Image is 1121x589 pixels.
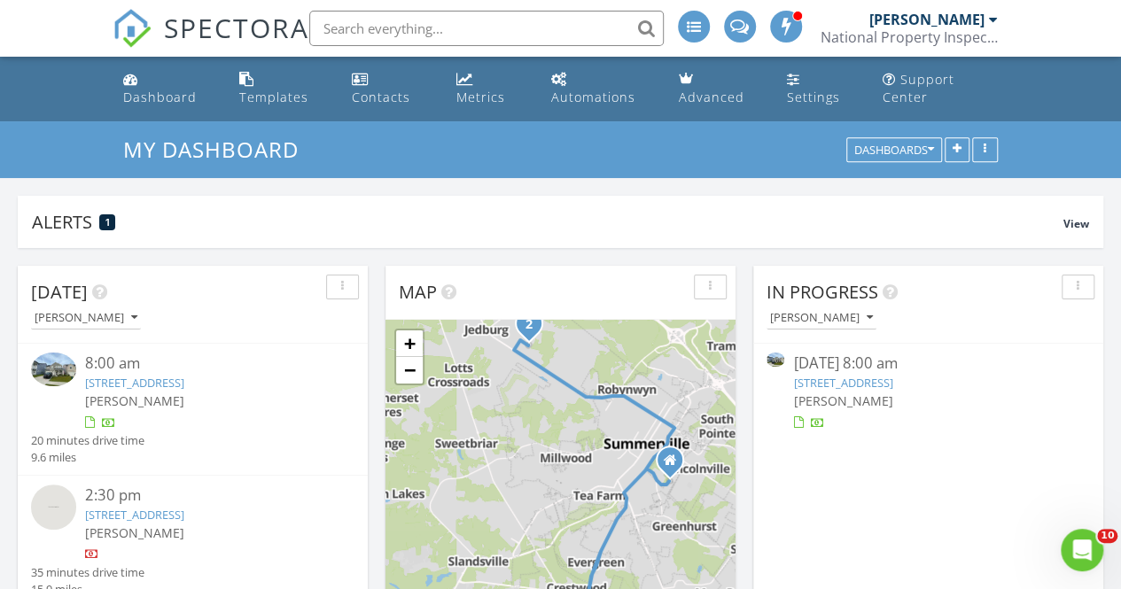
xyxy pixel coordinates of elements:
a: SPECTORA [113,24,309,61]
span: [PERSON_NAME] [793,392,892,409]
div: [PERSON_NAME] [35,312,137,324]
a: Dashboard [116,64,219,114]
div: Alerts [32,210,1063,234]
img: 9321541%2Fcover_photos%2FBXvw66lTucWMYtjGSa9M%2Fsmall.jpg [31,353,76,386]
div: Automations [551,89,635,105]
a: [STREET_ADDRESS] [793,375,892,391]
span: [PERSON_NAME] [85,524,184,541]
span: View [1063,216,1089,231]
div: Contacts [352,89,410,105]
a: Support Center [876,64,1005,114]
a: Templates [232,64,331,114]
div: Dashboards [854,144,934,157]
button: [PERSON_NAME] [31,306,141,330]
span: 1 [105,216,110,229]
div: Settings [787,89,840,105]
div: Metrics [456,89,505,105]
img: The Best Home Inspection Software - Spectora [113,9,152,48]
div: 9.6 miles [31,449,144,466]
a: [STREET_ADDRESS] [85,375,184,391]
a: Metrics [449,64,530,114]
div: 35 minutes drive time [31,564,144,581]
span: [DATE] [31,280,88,304]
a: Zoom in [396,330,423,357]
span: In Progress [767,280,878,304]
button: Dashboards [846,138,942,163]
span: Map [399,280,437,304]
a: Zoom out [396,357,423,384]
a: [STREET_ADDRESS] [85,507,184,523]
a: 8:00 am [STREET_ADDRESS] [PERSON_NAME] 20 minutes drive time 9.6 miles [31,353,354,466]
div: Advanced [679,89,744,105]
a: Automations (Advanced) [544,64,658,114]
i: 2 [525,319,533,331]
img: streetview [31,484,76,530]
span: [PERSON_NAME] [85,392,184,409]
a: Settings [780,64,861,114]
div: 20 minutes drive time [31,432,144,449]
div: [DATE] 8:00 am [793,353,1063,375]
div: National Property Inspections/Lowcountry [821,28,998,46]
div: [PERSON_NAME] [770,312,873,324]
a: My Dashboard [123,135,314,164]
div: Dashboard [123,89,197,105]
div: 113 Sportsman Way, Summerville, SC 29483 [529,323,540,334]
img: 9321541%2Fcover_photos%2FBXvw66lTucWMYtjGSa9M%2Fsmall.jpg [767,353,784,366]
input: Search everything... [309,11,664,46]
a: Advanced [672,64,766,114]
iframe: Intercom live chat [1061,529,1103,571]
div: 117 Comiskey Park Circle, Summerville SC 29485 [670,460,681,470]
div: [PERSON_NAME] [869,11,985,28]
span: SPECTORA [164,9,309,46]
a: Contacts [345,64,434,114]
div: 8:00 am [85,353,328,375]
span: 10 [1097,529,1117,543]
a: [DATE] 8:00 am [STREET_ADDRESS] [PERSON_NAME] [767,353,1090,431]
div: Templates [239,89,308,105]
div: 2:30 pm [85,484,328,507]
button: [PERSON_NAME] [767,306,876,330]
div: Support Center [883,71,954,105]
